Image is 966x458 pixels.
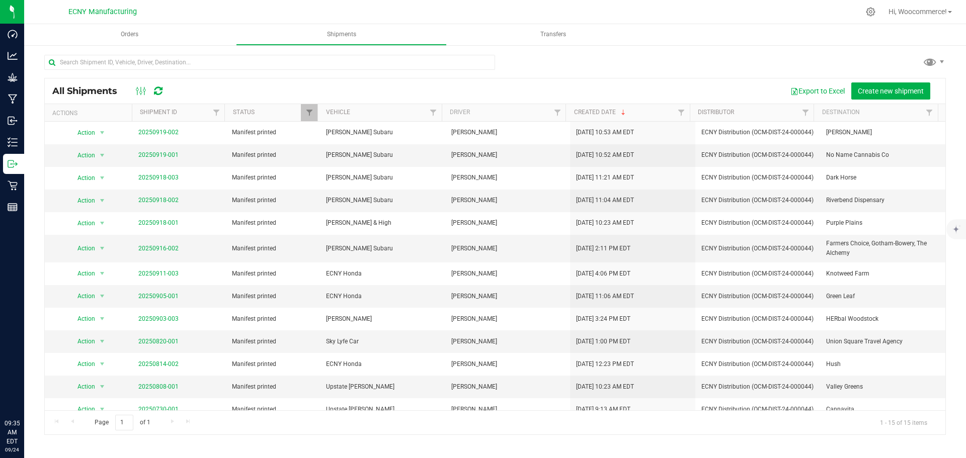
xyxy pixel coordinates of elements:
span: Manifest printed [232,196,313,205]
span: Orders [107,30,152,39]
span: ECNY Distribution (OCM-DIST-24-000044) [701,128,815,137]
span: Action [68,148,96,162]
th: Driver [442,104,566,122]
span: select [96,171,109,185]
span: Knotweed Farm [826,269,939,279]
input: 1 [115,415,133,430]
span: Action [68,171,96,185]
a: 20250911-003 [138,270,179,277]
span: Manifest printed [232,292,313,301]
a: 20250808-001 [138,383,179,390]
span: [DATE] 2:11 PM EDT [576,244,630,253]
inline-svg: Inbound [8,116,18,126]
inline-svg: Outbound [8,159,18,169]
span: Upstate [PERSON_NAME] [326,382,439,392]
span: HERbal Woodstock [826,314,939,324]
span: ECNY Distribution (OCM-DIST-24-000044) [701,337,815,346]
span: Action [68,126,96,140]
span: ECNY Distribution (OCM-DIST-24-000044) [701,405,815,414]
a: 20250919-001 [138,151,179,158]
span: [PERSON_NAME] & High [326,218,439,228]
span: Manifest printed [232,359,313,369]
span: Manifest printed [232,150,313,160]
span: select [96,380,109,394]
a: Filter [425,104,442,121]
span: Manifest printed [232,382,313,392]
input: Search Shipment ID, Vehicle, Driver, Destination... [44,55,495,70]
span: Action [68,402,96,416]
span: select [96,289,109,303]
span: ECNY Distribution (OCM-DIST-24-000044) [701,382,815,392]
a: Shipments [236,24,447,45]
span: [PERSON_NAME] [451,314,565,324]
span: Cannavita [826,405,939,414]
span: Union Square Travel Agency [826,337,939,346]
span: select [96,312,109,326]
span: Action [68,216,96,230]
span: Manifest printed [232,218,313,228]
inline-svg: Manufacturing [8,94,18,104]
a: Status [233,109,255,116]
button: Export to Excel [784,82,851,100]
span: Action [68,334,96,348]
span: Action [68,266,96,281]
span: [PERSON_NAME] [451,150,565,160]
span: Manifest printed [232,128,313,137]
span: Action [68,289,96,303]
span: [DATE] 3:24 PM EDT [576,314,630,324]
span: [PERSON_NAME] [451,128,565,137]
th: Destination [814,104,938,122]
span: Valley Greens [826,382,939,392]
span: [DATE] 9:13 AM EDT [576,405,630,414]
span: 1 - 15 of 15 items [872,415,935,430]
span: Upstate [PERSON_NAME] [326,405,439,414]
span: [PERSON_NAME] [451,359,565,369]
span: [DATE] 1:00 PM EDT [576,337,630,346]
span: All Shipments [52,85,127,97]
span: ECNY Honda [326,359,439,369]
span: ECNY Distribution (OCM-DIST-24-000044) [701,196,815,205]
span: No Name Cannabis Co [826,150,939,160]
span: Green Leaf [826,292,939,301]
span: Action [68,380,96,394]
span: [DATE] 4:06 PM EDT [576,269,630,279]
span: Sky Lyfe Car [326,337,439,346]
span: Action [68,357,96,371]
inline-svg: Grow [8,72,18,82]
span: [PERSON_NAME] [451,337,565,346]
button: Create new shipment [851,82,930,100]
span: [DATE] 11:04 AM EDT [576,196,634,205]
a: Transfers [448,24,659,45]
span: Action [68,194,96,208]
a: 20250916-002 [138,245,179,252]
span: ECNY Distribution (OCM-DIST-24-000044) [701,244,815,253]
a: 20250820-001 [138,338,179,345]
span: [PERSON_NAME] [826,128,939,137]
span: [PERSON_NAME] Subaru [326,244,439,253]
span: Action [68,241,96,255]
a: 20250814-002 [138,360,179,368]
div: Actions [52,110,128,117]
a: Shipment ID [140,109,177,116]
span: Hi, Woocommerce! [889,8,947,16]
a: 20250903-003 [138,315,179,322]
span: [PERSON_NAME] [451,292,565,301]
span: ECNY Honda [326,292,439,301]
a: 20250918-003 [138,174,179,181]
span: [PERSON_NAME] [451,269,565,279]
span: ECNY Distribution (OCM-DIST-24-000044) [701,314,815,324]
a: Distributor [698,109,734,116]
inline-svg: Analytics [8,51,18,61]
span: Manifest printed [232,337,313,346]
a: Filter [797,104,814,121]
span: select [96,402,109,416]
span: select [96,194,109,208]
span: Dark Horse [826,173,939,182]
span: Riverbend Dispensary [826,196,939,205]
span: select [96,148,109,162]
span: [DATE] 10:23 AM EDT [576,382,634,392]
a: 20250730-001 [138,406,179,413]
iframe: Resource center [10,378,40,408]
span: [DATE] 11:21 AM EDT [576,173,634,182]
span: Hush [826,359,939,369]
